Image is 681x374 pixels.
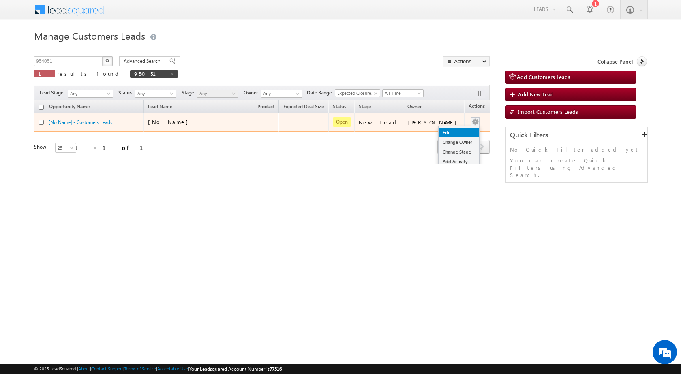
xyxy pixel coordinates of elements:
span: Date Range [307,89,335,96]
a: About [78,366,90,371]
a: prev [437,141,452,154]
span: prev [437,140,452,154]
span: Stage [359,103,371,109]
a: [No Name] - Customers Leads [49,119,112,125]
a: Change Owner [439,137,479,147]
textarea: Type your message and hit 'Enter' [11,75,148,243]
a: Change Stage [439,147,479,157]
span: results found [57,70,122,77]
span: Expected Deal Size [283,103,324,109]
div: Chat with us now [42,43,136,53]
span: Expected Closure Date [335,90,377,97]
span: 954051 [134,70,166,77]
a: Edit [439,128,479,137]
a: Add Activity [439,157,479,167]
span: Collapse Panel [597,58,633,65]
a: Stage [355,102,375,113]
a: All Time [382,89,424,97]
a: Status [329,102,350,113]
span: © 2025 LeadSquared | | | | | [34,365,282,373]
span: Add New Lead [518,91,554,98]
a: Contact Support [91,366,123,371]
span: 77516 [270,366,282,372]
span: Open [333,117,351,127]
input: Type to Search [261,90,302,98]
span: Opportunity Name [49,103,90,109]
div: Minimize live chat window [133,4,152,24]
span: Advanced Search [124,58,163,65]
span: Any [197,90,236,97]
span: 25 [56,144,77,152]
span: 1 [38,70,51,77]
a: Any [135,90,176,98]
span: Lead Name [144,102,176,113]
span: Your Leadsquared Account Number is [189,366,282,372]
span: Add Customers Leads [517,73,570,80]
span: [No Name] [148,118,192,125]
p: You can create Quick Filters using Advanced Search. [510,157,643,179]
span: Stage [182,89,197,96]
span: Import Customers Leads [518,108,578,115]
div: Show [34,143,49,151]
div: New Lead [359,119,399,126]
span: Owner [407,103,422,109]
span: Owner [244,89,261,96]
span: Any [68,90,110,97]
em: Start Chat [110,250,147,261]
button: Actions [443,56,490,66]
a: Opportunity Name [45,102,94,113]
div: [PERSON_NAME] [407,119,460,126]
img: Search [105,59,109,63]
img: d_60004797649_company_0_60004797649 [14,43,34,53]
span: Manage Customers Leads [34,29,145,42]
a: Any [197,90,238,98]
span: next [475,140,490,154]
a: Expected Deal Size [279,102,328,113]
a: Terms of Service [124,366,156,371]
p: No Quick Filter added yet! [510,146,643,153]
span: Any [135,90,174,97]
div: Quick Filters [506,127,647,143]
a: Acceptable Use [157,366,188,371]
a: next [475,141,490,154]
a: 25 [55,143,76,153]
input: Check all records [39,105,44,110]
a: Show All Items [291,90,302,98]
span: Product [257,103,274,109]
span: All Time [383,90,421,97]
span: Actions [465,102,489,112]
span: Lead Stage [40,89,66,96]
a: Expected Closure Date [335,89,380,97]
a: Any [68,90,113,98]
div: 1 - 1 of 1 [75,143,153,152]
span: Status [118,89,135,96]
